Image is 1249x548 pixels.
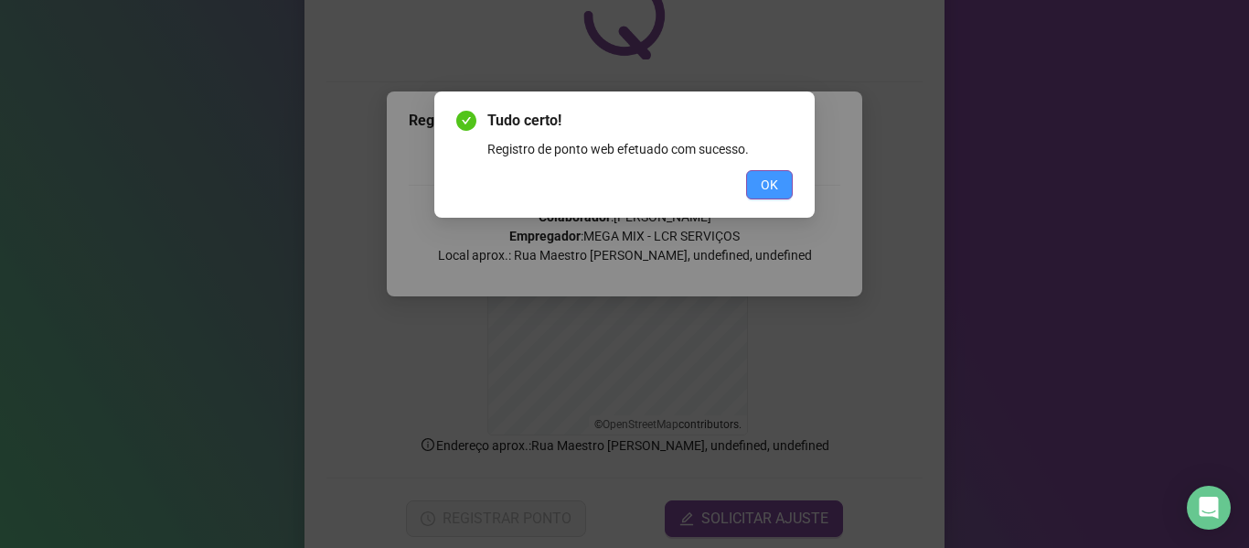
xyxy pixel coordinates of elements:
[456,111,476,131] span: check-circle
[746,170,793,199] button: OK
[1187,486,1231,530] div: Open Intercom Messenger
[487,139,793,159] div: Registro de ponto web efetuado com sucesso.
[487,110,793,132] span: Tudo certo!
[761,175,778,195] span: OK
